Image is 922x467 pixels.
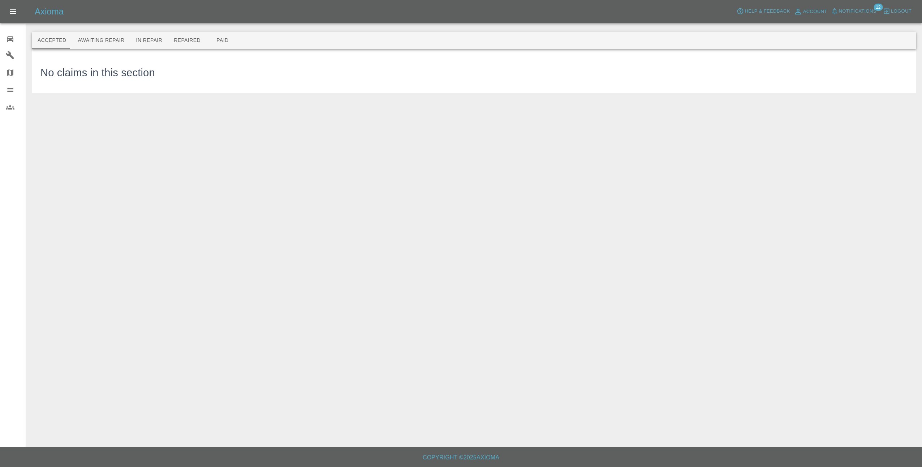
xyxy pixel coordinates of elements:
[40,65,155,81] h3: No claims in this section
[735,6,792,17] button: Help & Feedback
[6,453,916,463] h6: Copyright © 2025 Axioma
[792,6,829,17] a: Account
[168,32,206,49] button: Repaired
[803,8,827,16] span: Account
[829,6,878,17] button: Notifications
[72,32,130,49] button: Awaiting Repair
[745,7,790,16] span: Help & Feedback
[874,4,883,11] span: 12
[206,32,239,49] button: Paid
[35,6,64,17] h5: Axioma
[4,3,22,20] button: Open drawer
[839,7,876,16] span: Notifications
[130,32,168,49] button: In Repair
[32,32,72,49] button: Accepted
[881,6,913,17] button: Logout
[891,7,912,16] span: Logout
